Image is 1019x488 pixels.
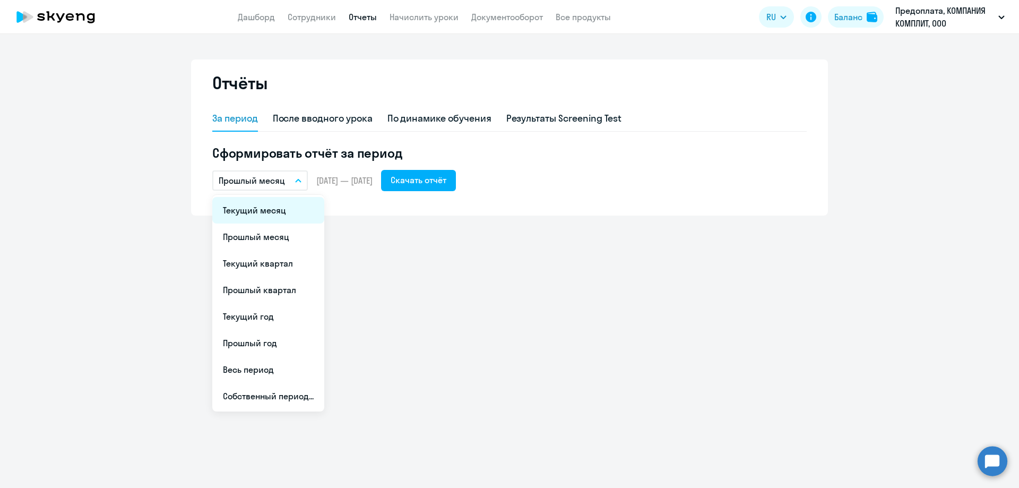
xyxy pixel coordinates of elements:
[212,170,308,191] button: Прошлый месяц
[288,12,336,22] a: Сотрудники
[212,144,807,161] h5: Сформировать отчёт за период
[316,175,373,186] span: [DATE] — [DATE]
[867,12,877,22] img: balance
[349,12,377,22] a: Отчеты
[212,112,258,125] div: За период
[212,195,324,412] ul: RU
[391,174,446,186] div: Скачать отчёт
[895,4,994,30] p: Предоплата, КОМПАНИЯ КОМПЛИТ, ООО
[219,174,285,187] p: Прошлый месяц
[238,12,275,22] a: Дашборд
[834,11,862,23] div: Баланс
[273,112,373,125] div: После вводного урока
[212,72,267,93] h2: Отчёты
[759,6,794,28] button: RU
[890,4,1010,30] button: Предоплата, КОМПАНИЯ КОМПЛИТ, ООО
[471,12,543,22] a: Документооборот
[390,12,459,22] a: Начислить уроки
[766,11,776,23] span: RU
[381,170,456,191] button: Скачать отчёт
[828,6,884,28] button: Балансbalance
[506,112,622,125] div: Результаты Screening Test
[556,12,611,22] a: Все продукты
[387,112,491,125] div: По динамике обучения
